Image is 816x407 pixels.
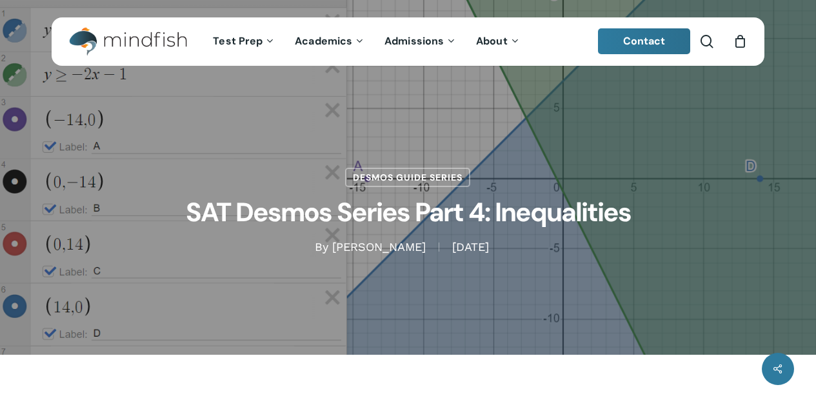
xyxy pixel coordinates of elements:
a: Desmos Guide Series [345,168,470,187]
span: Test Prep [213,34,263,48]
header: Main Menu [52,17,764,66]
span: Admissions [384,34,444,48]
a: Academics [285,36,375,47]
span: [DATE] [439,243,502,252]
a: Admissions [375,36,466,47]
span: About [476,34,508,48]
nav: Main Menu [203,17,530,66]
h1: SAT Desmos Series Part 4: Inequalities [86,187,731,239]
span: By [315,243,328,252]
a: [PERSON_NAME] [332,240,426,253]
span: Contact [623,34,666,48]
span: Academics [295,34,352,48]
a: Contact [598,28,691,54]
a: About [466,36,530,47]
a: Test Prep [203,36,285,47]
